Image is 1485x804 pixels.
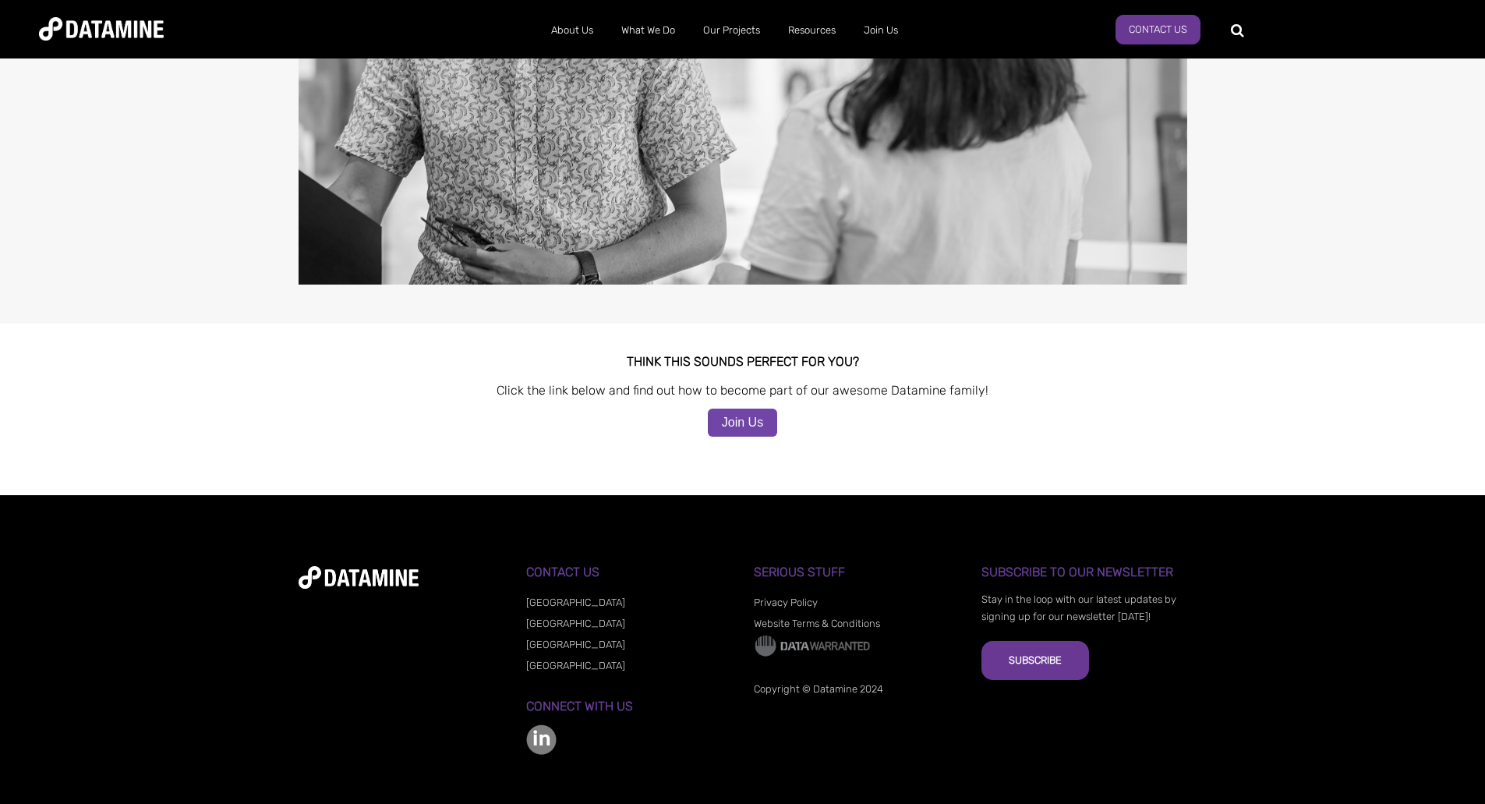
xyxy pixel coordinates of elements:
a: Our Projects [689,10,774,51]
a: [GEOGRAPHIC_DATA] [526,639,625,650]
h3: Subscribe to our Newsletter [981,565,1186,579]
p: Stay in the loop with our latest updates by signing up for our newsletter [DATE]! [981,591,1186,625]
img: Data Warranted Logo [754,634,871,657]
a: Join Us [850,10,912,51]
p: Click the link below and find out how to become part of our awesome Datamine family! [299,380,1187,401]
button: Subscribe [981,641,1089,680]
a: Website Terms & Conditions [754,618,880,629]
a: Contact Us [1116,15,1200,44]
a: Resources [774,10,850,51]
a: What We Do [607,10,689,51]
a: [GEOGRAPHIC_DATA] [526,660,625,671]
a: [GEOGRAPHIC_DATA] [526,618,625,629]
p: Copyright © Datamine 2024 [754,681,959,698]
img: datamine-logo-white [299,566,419,589]
a: Privacy Policy [754,597,818,608]
h3: Serious Stuff [754,565,959,579]
a: About Us [537,10,607,51]
a: [GEOGRAPHIC_DATA] [526,597,625,608]
img: linkedin-color [526,724,557,755]
h3: Connect with us [526,700,731,714]
img: Datamine [39,17,164,41]
span: THINK THIS SOUNDS PERFECT FOR YOU? [627,354,859,369]
a: Join Us [708,409,777,437]
h3: Contact Us [526,565,731,579]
